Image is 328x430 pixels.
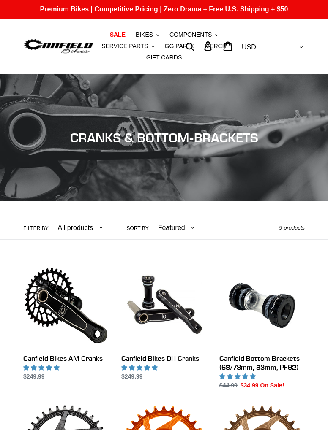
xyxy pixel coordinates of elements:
[146,54,182,61] span: GIFT CARDS
[169,31,212,38] span: COMPONENTS
[165,29,222,41] button: COMPONENTS
[165,43,195,50] span: GG PARTS
[23,224,49,232] label: Filter by
[136,31,153,38] span: BIKES
[279,224,305,231] span: 9 products
[70,130,258,145] span: CRANKS & BOTTOM-BRACKETS
[101,43,148,50] span: SERVICE PARTS
[161,41,199,52] a: GG PARTS
[110,31,126,38] span: SALE
[106,29,130,41] a: SALE
[127,224,149,232] label: Sort by
[97,41,159,52] button: SERVICE PARTS
[23,38,94,55] img: Canfield Bikes
[131,29,164,41] button: BIKES
[142,52,186,63] a: GIFT CARDS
